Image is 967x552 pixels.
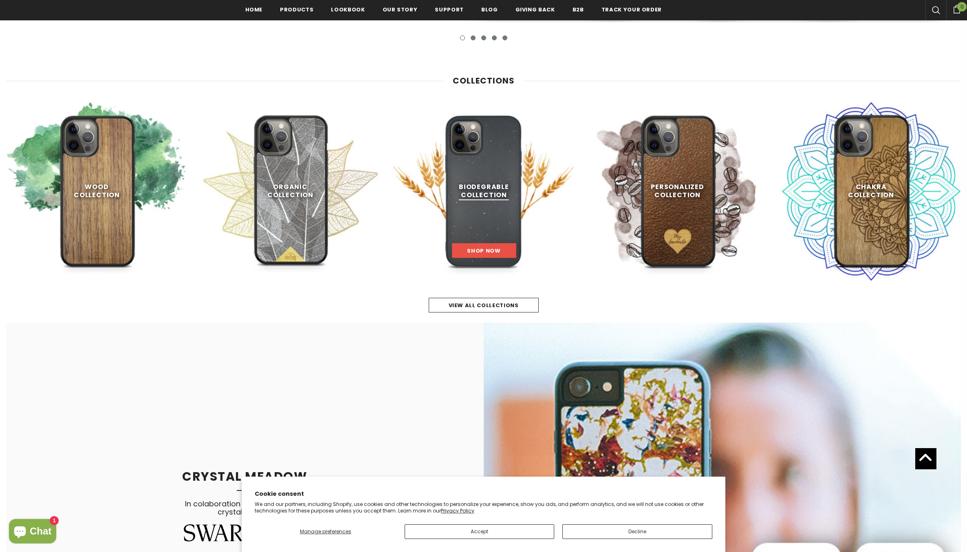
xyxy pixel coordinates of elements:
span: Products [280,6,313,13]
span: Home [245,6,263,13]
span: Manage preferences [300,528,351,535]
a: view all collections [429,298,539,312]
span: 0 [957,2,967,11]
img: Swarovski Logo [184,524,306,541]
button: 5 [502,35,507,40]
button: Manage preferences [255,524,396,539]
button: 4 [492,35,497,40]
span: Shop Now [467,247,500,255]
span: CRYSTAL MEADOW [182,468,307,485]
span: Lookbook [331,6,365,13]
span: Track your order [601,6,662,13]
a: Privacy Policy [441,507,474,514]
button: 3 [481,35,486,40]
button: 2 [471,35,476,40]
a: Shop Now [452,243,516,258]
span: view all collections [449,301,519,309]
span: support [435,6,464,13]
button: Accept [405,524,554,539]
p: We and our partners, including Shopify, use cookies and other technologies to personalize your ex... [255,501,712,514]
a: 0 [946,4,967,13]
button: 1 [460,35,465,40]
span: B2B [573,6,584,13]
span: Giving back [515,6,555,13]
span: Blog [481,6,498,13]
span: Our Story [383,6,418,13]
h2: Cookie consent [255,490,712,498]
inbox-online-store-chat: Shopify online store chat [7,519,59,545]
span: Collections [453,75,515,86]
span: In colaboration with the greatest crystal makers [184,499,306,537]
button: Decline [562,524,712,539]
